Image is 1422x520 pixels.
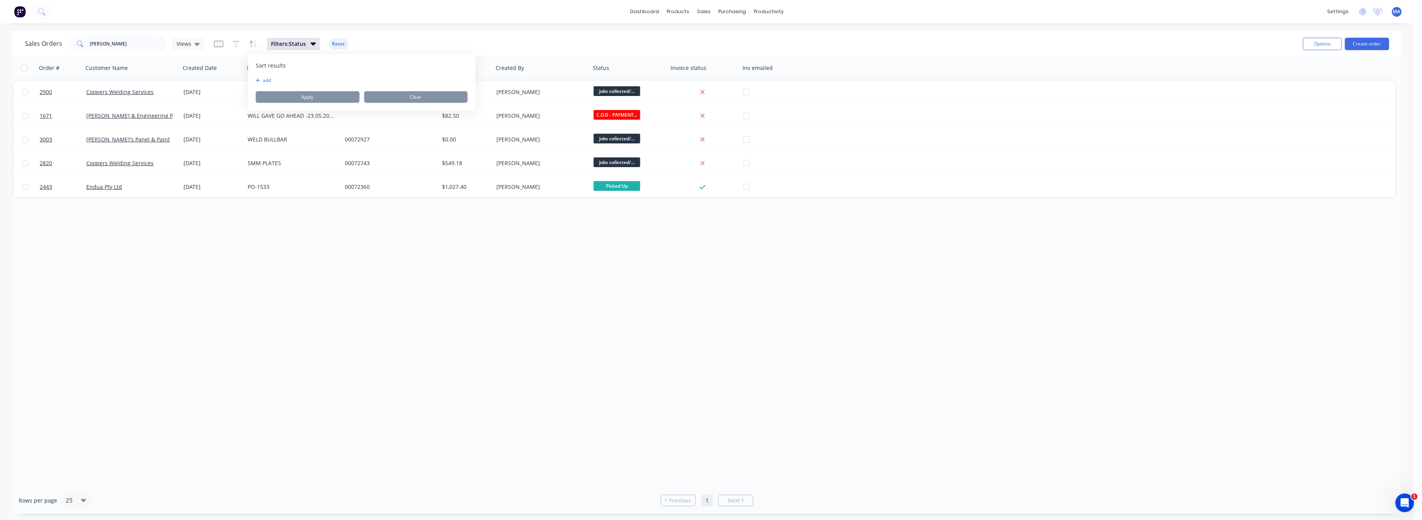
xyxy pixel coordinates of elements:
[345,183,431,191] div: 00072360
[594,134,640,143] span: jobs collected/...
[86,136,170,143] a: [PERSON_NAME]'s Panel & Paint
[256,77,266,84] button: add
[40,80,86,104] a: 2900
[594,181,640,191] span: Picked Up
[658,495,756,506] ul: Pagination
[86,88,154,96] a: Coopers Welding Services
[442,136,488,143] div: $0.00
[86,159,154,167] a: Coopers Welding Services
[1324,6,1353,17] div: settings
[442,112,488,120] div: $82.50
[183,88,241,96] div: [DATE]
[40,112,52,120] span: 1671
[39,64,59,72] div: Order #
[267,38,320,50] button: Filters:Status
[14,6,26,17] img: Factory
[442,183,488,191] div: $1,027.40
[719,497,753,504] a: Next page
[19,497,57,504] span: Rows per page
[728,497,740,504] span: Next
[40,183,52,191] span: 2443
[715,6,750,17] div: purchasing
[40,88,52,96] span: 2900
[256,91,360,103] button: Apply
[345,159,431,167] div: 00072743
[1345,38,1389,50] button: Create order
[248,112,334,120] div: WILL GAVE GO AHEAD -23.05.2025
[183,183,241,191] div: [DATE]
[742,64,773,72] div: Inv emailed
[1303,38,1342,50] button: Options
[671,64,706,72] div: Invoice status
[256,62,286,70] span: Sort results
[594,110,640,120] span: C.O.D - PAYMENT...
[594,86,640,96] span: jobs collected/...
[496,136,583,143] div: [PERSON_NAME]
[701,495,713,506] a: Page 1 is your current page
[1396,494,1414,512] iframe: Intercom live chat
[183,136,241,143] div: [DATE]
[694,6,715,17] div: sales
[86,112,187,119] a: [PERSON_NAME] & Engineering Pty Ltd
[345,136,431,143] div: 00072927
[25,40,62,47] h1: Sales Orders
[442,159,488,167] div: $549.18
[496,112,583,120] div: [PERSON_NAME]
[183,112,241,120] div: [DATE]
[627,6,663,17] a: dashboard
[86,64,128,72] div: Customer Name
[40,152,86,175] a: 2820
[247,64,259,72] div: PO #
[594,157,640,167] span: jobs collected/...
[496,159,583,167] div: [PERSON_NAME]
[183,64,217,72] div: Created Date
[40,159,52,167] span: 2820
[40,128,86,151] a: 3003
[1393,8,1401,15] span: MA
[90,36,166,52] input: Search...
[496,64,524,72] div: Created By
[40,175,86,199] a: 2443
[248,183,334,191] div: PO-1533
[271,40,306,48] span: Filters: Status
[496,183,583,191] div: [PERSON_NAME]
[669,497,692,504] span: Previous
[40,136,52,143] span: 3003
[593,64,609,72] div: Status
[183,159,241,167] div: [DATE]
[86,183,122,190] a: Endua Pty Ltd
[176,40,191,48] span: Views
[1412,494,1418,500] span: 1
[661,497,695,504] a: Previous page
[663,6,694,17] div: products
[248,159,334,167] div: 5MM PLATES
[329,38,348,49] button: Reset
[496,88,583,96] div: [PERSON_NAME]
[750,6,788,17] div: productivity
[248,136,334,143] div: WELD BULLBAR
[40,104,86,127] a: 1671
[364,91,467,103] button: Clear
